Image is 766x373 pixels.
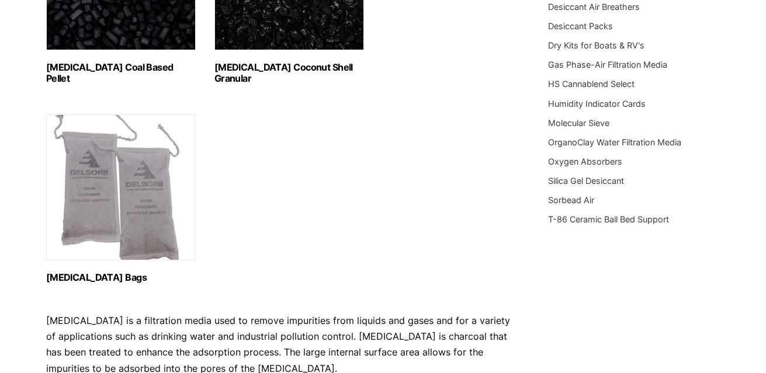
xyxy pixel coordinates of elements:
a: Molecular Sieve [548,118,609,128]
img: Activated Carbon Bags [46,114,196,260]
a: Desiccant Air Breathers [548,2,640,12]
h2: [MEDICAL_DATA] Coal Based Pellet [46,62,196,84]
a: Visit product category Activated Carbon Bags [46,114,196,283]
a: Sorbead Air [548,195,594,205]
h2: [MEDICAL_DATA] Bags [46,272,196,283]
a: HS Cannablend Select [548,79,635,89]
a: Gas Phase-Air Filtration Media [548,60,667,69]
a: OrganoClay Water Filtration Media [548,137,681,147]
a: Humidity Indicator Cards [548,99,646,109]
a: T-86 Ceramic Ball Bed Support [548,214,669,224]
a: Dry Kits for Boats & RV's [548,40,644,50]
a: Desiccant Packs [548,21,613,31]
a: Silica Gel Desiccant [548,176,624,186]
h2: [MEDICAL_DATA] Coconut Shell Granular [214,62,364,84]
a: Oxygen Absorbers [548,156,622,166]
